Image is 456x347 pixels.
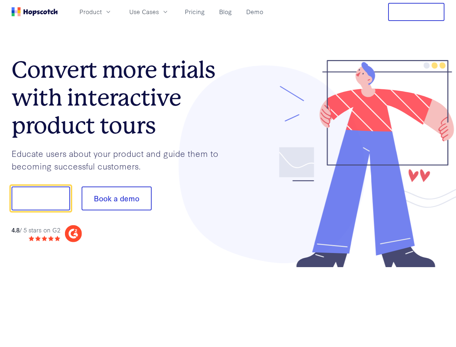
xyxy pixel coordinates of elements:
div: / 5 stars on G2 [12,226,60,235]
button: Show me! [12,187,70,210]
button: Free Trial [388,3,444,21]
a: Home [12,7,58,16]
a: Pricing [182,6,208,18]
h1: Convert more trials with interactive product tours [12,56,228,139]
a: Demo [243,6,266,18]
span: Use Cases [129,7,159,16]
a: Blog [216,6,235,18]
strong: 4.8 [12,226,19,234]
p: Educate users about your product and guide them to becoming successful customers. [12,147,228,172]
span: Product [79,7,102,16]
button: Book a demo [82,187,152,210]
button: Product [75,6,116,18]
button: Use Cases [125,6,173,18]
